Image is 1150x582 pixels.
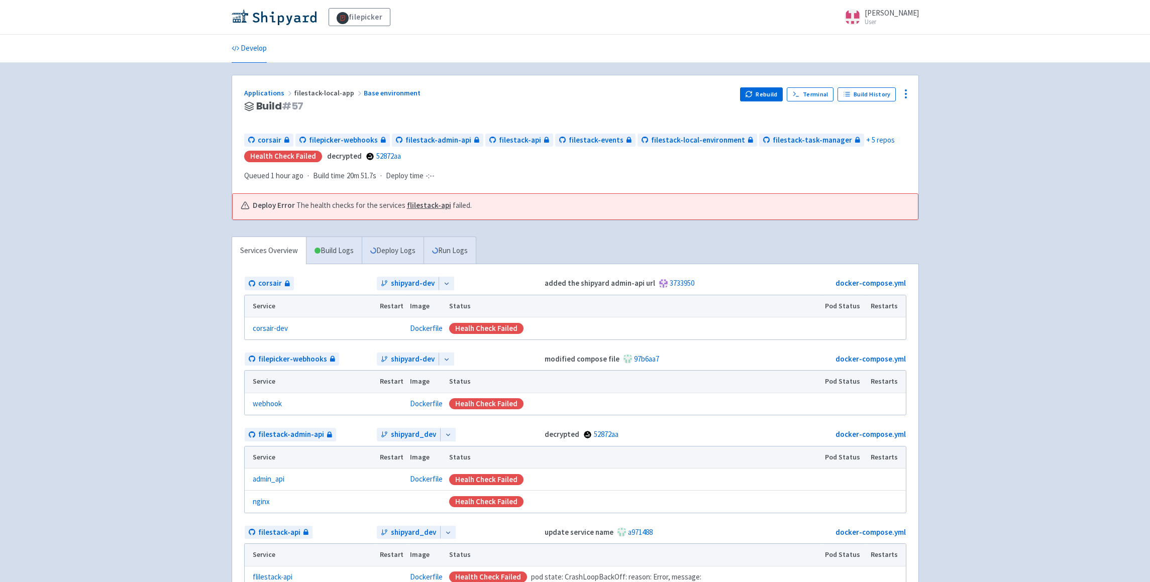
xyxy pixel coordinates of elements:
[628,527,653,537] a: a971488
[253,323,288,334] a: corsair-dev
[838,87,896,101] a: Build History
[245,353,339,366] a: filepicker-webhooks
[410,474,443,484] a: Dockerfile
[821,544,867,566] th: Pod Status
[410,323,443,333] a: Dockerfile
[865,19,919,25] small: User
[499,135,541,146] span: filestack-api
[670,278,694,288] a: 3733950
[244,151,322,162] div: Health check failed
[364,88,422,97] a: Base environment
[449,398,524,409] div: Healh Check Failed
[245,295,377,317] th: Service
[253,474,284,485] a: admin_api
[410,399,443,408] a: Dockerfile
[821,371,867,393] th: Pod Status
[867,544,905,566] th: Restarts
[555,134,636,147] a: filestack-events
[392,134,483,147] a: filestack-admin-api
[821,295,867,317] th: Pod Status
[296,200,472,211] span: The health checks for the services failed.
[244,171,303,180] span: Queued
[245,526,312,539] a: filestack-api
[377,353,439,366] a: shipyard-dev
[294,88,364,97] span: filestack-local-app
[835,527,906,537] a: docker-compose.yml
[258,278,282,289] span: corsair
[449,474,524,485] div: Healh Check Failed
[835,278,906,288] a: docker-compose.yml
[740,87,783,101] button: Rebuild
[282,99,304,113] span: # 57
[377,295,407,317] th: Restart
[256,100,304,112] span: Build
[835,354,906,364] a: docker-compose.yml
[446,295,821,317] th: Status
[867,295,905,317] th: Restarts
[406,295,446,317] th: Image
[377,544,407,566] th: Restart
[232,9,317,25] img: Shipyard logo
[258,429,324,440] span: filestack-admin-api
[406,371,446,393] th: Image
[245,277,294,290] a: corsair
[253,496,270,508] a: nginx
[651,135,745,146] span: filestack-local-environment
[545,354,619,364] strong: modified compose file
[376,151,401,161] a: 52872aa
[244,170,441,182] div: · ·
[594,429,618,439] a: 52872aa
[545,278,655,288] strong: added the shipyard admin-api url
[244,134,293,147] a: corsair
[391,429,436,440] span: shipyard_dev
[405,135,471,146] span: filestack-admin-api
[306,237,362,265] a: Build Logs
[362,237,424,265] a: Deploy Logs
[232,237,306,265] a: Services Overview
[638,134,757,147] a: filestack-local-environment
[446,446,821,469] th: Status
[485,134,553,147] a: filestack-api
[406,544,446,566] th: Image
[424,237,476,265] a: Run Logs
[245,446,377,469] th: Service
[426,170,435,182] span: -:--
[377,428,440,441] a: shipyard_dev
[835,429,906,439] a: docker-compose.yml
[329,8,391,26] a: filepicker
[258,354,327,365] span: filepicker-webhooks
[258,135,281,146] span: corsair
[773,135,852,146] span: filestack-task-manager
[569,135,623,146] span: filestack-events
[821,446,867,469] th: Pod Status
[406,446,446,469] th: Image
[545,429,579,439] strong: decrypted
[271,171,303,180] time: 1 hour ago
[327,151,362,161] strong: decrypted
[386,170,424,182] span: Deploy time
[391,527,436,538] span: shipyard_dev
[787,87,833,101] a: Terminal
[839,9,919,25] a: [PERSON_NAME] User
[391,354,435,365] span: shipyard-dev
[545,527,613,537] strong: update service name
[245,428,336,441] a: filestack-admin-api
[313,170,345,182] span: Build time
[309,135,378,146] span: filepicker-webhooks
[391,278,435,289] span: shipyard-dev
[865,8,919,18] span: [PERSON_NAME]
[232,35,267,63] a: Develop
[449,496,524,507] div: Healh Check Failed
[377,277,439,290] a: shipyard-dev
[759,134,864,147] a: filestack-task-manager
[347,170,376,182] span: 20m 51.7s
[410,572,443,581] a: Dockerfile
[377,526,440,539] a: shipyard_dev
[244,88,294,97] a: Applications
[449,323,524,334] div: Healh Check Failed
[867,446,905,469] th: Restarts
[295,134,390,147] a: filepicker-webhooks
[253,200,295,211] b: Deploy Error
[634,354,659,364] a: 97b6aa7
[866,135,895,146] span: + 5 repos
